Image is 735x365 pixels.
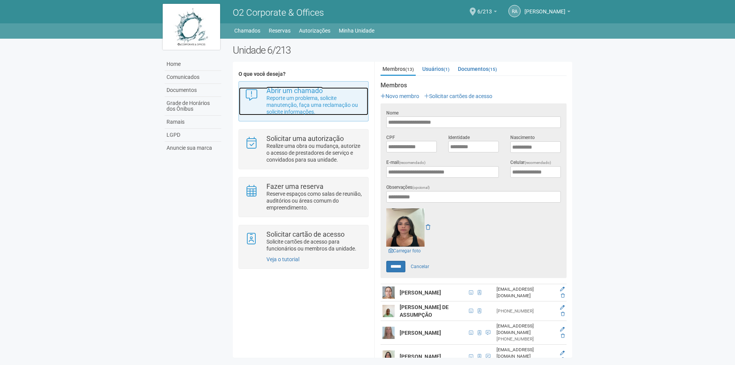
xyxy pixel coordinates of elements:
[269,25,291,36] a: Reservas
[405,67,414,72] small: (13)
[524,160,551,165] span: (recomendado)
[400,330,441,336] strong: [PERSON_NAME]
[245,87,362,115] a: Abrir um chamado Reporte um problema, solicite manutenção, faça uma reclamação ou solicite inform...
[238,71,368,77] h4: O que você deseja?
[497,347,553,360] div: [EMAIL_ADDRESS][DOMAIN_NAME]
[386,247,423,255] a: Carregar foto
[266,190,363,211] p: Reserve espaços como salas de reunião, auditórios ou áreas comum do empreendimento.
[266,256,299,262] a: Veja o tutorial
[234,25,260,36] a: Chamados
[381,82,567,89] strong: Membros
[477,1,492,15] span: 6/213
[561,357,565,362] a: Excluir membro
[386,208,425,247] img: GetFile
[497,323,553,336] div: [EMAIL_ADDRESS][DOMAIN_NAME]
[444,67,449,72] small: (1)
[382,305,395,317] img: user.png
[245,183,362,211] a: Fazer uma reserva Reserve espaços como salas de reunião, auditórios ou áreas comum do empreendime...
[266,142,363,163] p: Realize uma obra ou mudança, autorize o acesso de prestadores de serviço e convidados para sua un...
[299,25,330,36] a: Autorizações
[382,286,395,299] img: user.png
[266,95,363,115] p: Reporte um problema, solicite manutenção, faça uma reclamação ou solicite informações.
[165,116,221,129] a: Ramais
[386,110,399,116] label: Nome
[381,63,416,76] a: Membros(13)
[560,327,565,332] a: Editar membro
[561,333,565,339] a: Excluir membro
[412,185,430,190] span: (opcional)
[266,230,345,238] strong: Solicitar cartão de acesso
[400,304,449,318] strong: [PERSON_NAME] DE ASSUMPÇÃO
[245,231,362,252] a: Solicitar cartão de acesso Solicite cartões de acesso para funcionários ou membros da unidade.
[400,354,441,360] strong: [PERSON_NAME]
[233,7,324,18] span: O2 Corporate & Offices
[245,135,362,163] a: Solicitar uma autorização Realize uma obra ou mudança, autorize o acesso de prestadores de serviç...
[508,5,521,17] a: RA
[165,58,221,71] a: Home
[497,308,553,314] div: [PHONE_NUMBER]
[477,10,497,16] a: 6/213
[400,290,441,296] strong: [PERSON_NAME]
[399,160,426,165] span: (recomendado)
[497,286,553,299] div: [EMAIL_ADDRESS][DOMAIN_NAME]
[560,286,565,292] a: Editar membro
[488,67,497,72] small: (15)
[233,44,572,56] h2: Unidade 6/213
[165,129,221,142] a: LGPD
[266,87,323,95] strong: Abrir um chamado
[426,224,430,230] a: Remover
[339,25,374,36] a: Minha Unidade
[424,93,492,99] a: Solicitar cartões de acesso
[382,327,395,339] img: user.png
[456,63,499,75] a: Documentos(15)
[510,159,551,166] label: Celular
[420,63,451,75] a: Usuários(1)
[165,142,221,154] a: Anuncie sua marca
[510,134,535,141] label: Nascimento
[165,84,221,97] a: Documentos
[386,159,426,166] label: E-mail
[407,261,433,272] a: Cancelar
[165,71,221,84] a: Comunicados
[561,311,565,317] a: Excluir membro
[266,238,363,252] p: Solicite cartões de acesso para funcionários ou membros da unidade.
[381,93,419,99] a: Novo membro
[382,350,395,363] img: user.png
[163,4,220,50] img: logo.jpg
[448,134,470,141] label: Identidade
[266,134,344,142] strong: Solicitar uma autorização
[266,182,323,190] strong: Fazer uma reserva
[560,350,565,356] a: Editar membro
[165,97,221,116] a: Grade de Horários dos Ônibus
[524,10,570,16] a: [PERSON_NAME]
[497,336,553,342] div: [PHONE_NUMBER]
[524,1,565,15] span: ROSANGELA APARECIDA SANTOS HADDAD
[560,305,565,310] a: Editar membro
[386,184,430,191] label: Observações
[561,293,565,298] a: Excluir membro
[386,134,395,141] label: CPF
